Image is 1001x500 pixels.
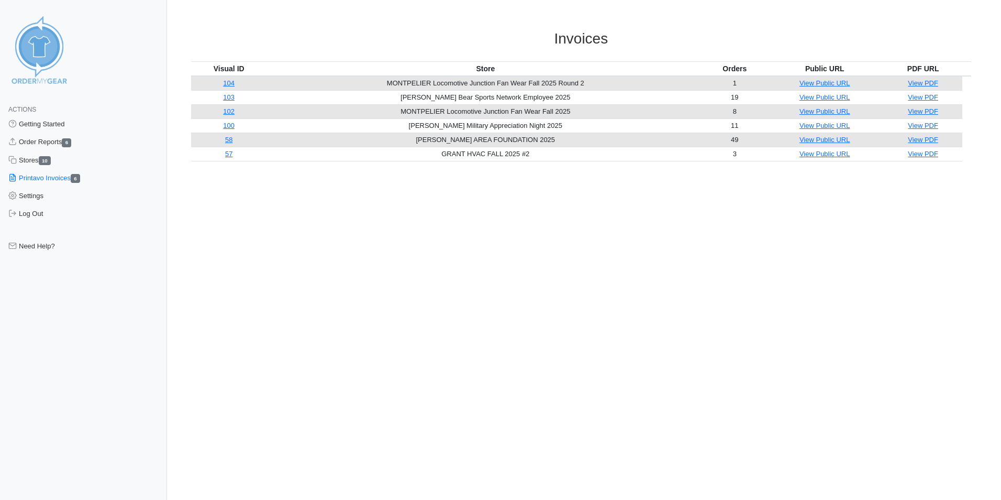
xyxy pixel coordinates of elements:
a: View PDF [908,107,938,115]
a: View Public URL [799,150,850,158]
a: View Public URL [799,79,850,87]
td: 3 [704,147,765,161]
th: Public URL [765,61,884,76]
a: View PDF [908,136,938,144]
span: 6 [62,138,71,147]
th: Visual ID [191,61,267,76]
td: GRANT HVAC FALL 2025 #2 [267,147,704,161]
a: 104 [223,79,235,87]
a: View Public URL [799,107,850,115]
th: Store [267,61,704,76]
a: 102 [223,107,235,115]
a: 57 [225,150,232,158]
td: [PERSON_NAME] Bear Sports Network Employee 2025 [267,90,704,104]
a: View Public URL [799,93,850,101]
a: 103 [223,93,235,101]
th: PDF URL [884,61,962,76]
a: View PDF [908,93,938,101]
a: View Public URL [799,136,850,144]
a: View PDF [908,79,938,87]
a: View Public URL [799,122,850,129]
td: 49 [704,133,765,147]
td: [PERSON_NAME] AREA FOUNDATION 2025 [267,133,704,147]
td: 19 [704,90,765,104]
span: 6 [71,174,80,183]
td: 8 [704,104,765,118]
a: View PDF [908,122,938,129]
td: 11 [704,118,765,133]
td: MONTPELIER Locomotive Junction Fan Wear Fall 2025 [267,104,704,118]
span: Actions [8,106,36,113]
span: 10 [39,156,51,165]
td: [PERSON_NAME] Military Appreciation Night 2025 [267,118,704,133]
th: Orders [704,61,765,76]
a: View PDF [908,150,938,158]
td: 1 [704,76,765,91]
td: MONTPELIER Locomotive Junction Fan Wear Fall 2025 Round 2 [267,76,704,91]
h3: Invoices [191,30,971,48]
a: 58 [225,136,232,144]
a: 100 [223,122,235,129]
